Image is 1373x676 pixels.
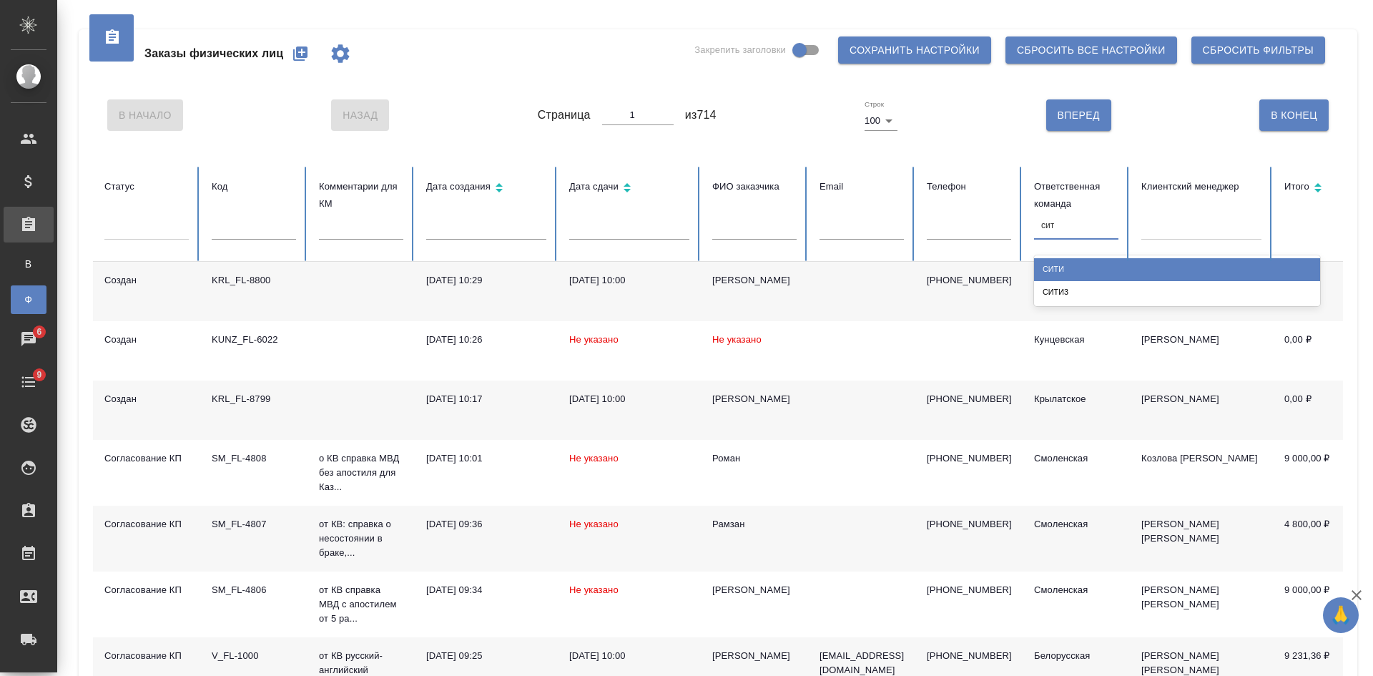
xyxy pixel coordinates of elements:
a: Ф [11,285,46,314]
p: [PHONE_NUMBER] [927,392,1011,406]
p: [PHONE_NUMBER] [927,583,1011,597]
div: Согласование КП [104,451,189,466]
span: В [18,257,39,271]
button: Сбросить фильтры [1191,36,1325,64]
div: [PERSON_NAME] [712,273,797,288]
div: Согласование КП [104,583,189,597]
div: Телефон [927,178,1011,195]
span: Страница [538,107,591,124]
p: [PHONE_NUMBER] [927,649,1011,663]
div: [PERSON_NAME] [712,649,797,663]
div: Смоленская [1034,583,1118,597]
td: [PERSON_NAME] [PERSON_NAME] [1130,572,1273,637]
div: Сортировка [426,178,546,199]
div: Создан [104,333,189,347]
button: 🙏 [1323,597,1359,633]
span: Не указано [569,453,619,464]
div: [DATE] 10:01 [426,451,546,466]
div: [DATE] 10:00 [569,273,689,288]
span: Заказы физических лиц [144,45,283,62]
div: [PERSON_NAME] [712,392,797,406]
p: [PHONE_NUMBER] [927,273,1011,288]
span: Не указано [712,334,762,345]
div: KRL_FL-8799 [212,392,296,406]
div: V_FL-1000 [212,649,296,663]
p: [PHONE_NUMBER] [927,517,1011,532]
div: ФИО заказчика [712,178,797,195]
div: Роман [712,451,797,466]
p: о КВ справка МВД без апостиля для Каз... [319,451,403,494]
div: Кунцевская [1034,333,1118,347]
td: [PERSON_NAME] [1130,381,1273,440]
div: [DATE] 09:36 [426,517,546,532]
td: [PERSON_NAME] [1130,321,1273,381]
div: Согласование КП [104,517,189,532]
div: Email [820,178,904,195]
div: KRL_FL-8800 [212,273,296,288]
div: Создан [104,273,189,288]
span: В Конец [1271,107,1317,124]
a: 9 [4,364,54,400]
div: Статус [104,178,189,195]
div: [DATE] 09:34 [426,583,546,597]
span: Сбросить фильтры [1203,41,1314,59]
button: Сбросить все настройки [1005,36,1177,64]
button: Создать [283,36,318,71]
div: Сортировка [1284,178,1369,199]
span: из 714 [685,107,717,124]
div: 100 [865,111,897,131]
span: Не указано [569,334,619,345]
div: Белорусская [1034,649,1118,663]
div: Смоленская [1034,517,1118,532]
td: Козлова [PERSON_NAME] [1130,440,1273,506]
div: [PERSON_NAME] [712,583,797,597]
label: Строк [865,101,884,108]
div: SM_FL-4808 [212,451,296,466]
p: от КВ: справка о несостоянии в браке,... [319,517,403,560]
div: SM_FL-4806 [212,583,296,597]
div: SM_FL-4807 [212,517,296,532]
span: Не указано [569,519,619,529]
span: Сбросить все настройки [1017,41,1166,59]
div: [DATE] 10:26 [426,333,546,347]
span: 9 [28,368,50,382]
p: от КВ справка МВД с апостилем от 5 ра... [319,583,403,626]
div: Создан [104,392,189,406]
span: Сохранить настройки [850,41,980,59]
span: 🙏 [1329,600,1353,630]
button: Вперед [1046,99,1111,131]
span: Не указано [569,584,619,595]
div: Смоленская [1034,451,1118,466]
p: [PHONE_NUMBER] [927,451,1011,466]
div: [DATE] 09:25 [426,649,546,663]
div: [DATE] 10:00 [569,649,689,663]
div: [DATE] 10:17 [426,392,546,406]
td: [PERSON_NAME] [PERSON_NAME] [1130,506,1273,572]
span: 6 [28,325,50,339]
div: KUNZ_FL-6022 [212,333,296,347]
div: Сити [1034,258,1320,280]
div: Сортировка [569,178,689,199]
div: Крылатское [1034,392,1118,406]
div: [DATE] 10:00 [569,392,689,406]
a: 6 [4,321,54,357]
div: [DATE] 10:29 [426,273,546,288]
div: Ответственная команда [1034,178,1118,212]
div: Рамзан [712,517,797,532]
div: Комментарии для КМ [319,178,403,212]
a: В [11,250,46,278]
div: Клиентский менеджер [1141,178,1261,195]
span: Ф [18,293,39,307]
div: Согласование КП [104,649,189,663]
button: Сохранить настройки [838,36,991,64]
div: Сити3 [1034,281,1320,303]
button: В Конец [1259,99,1329,131]
span: Закрепить заголовки [694,43,786,57]
div: Код [212,178,296,195]
span: Вперед [1058,107,1100,124]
